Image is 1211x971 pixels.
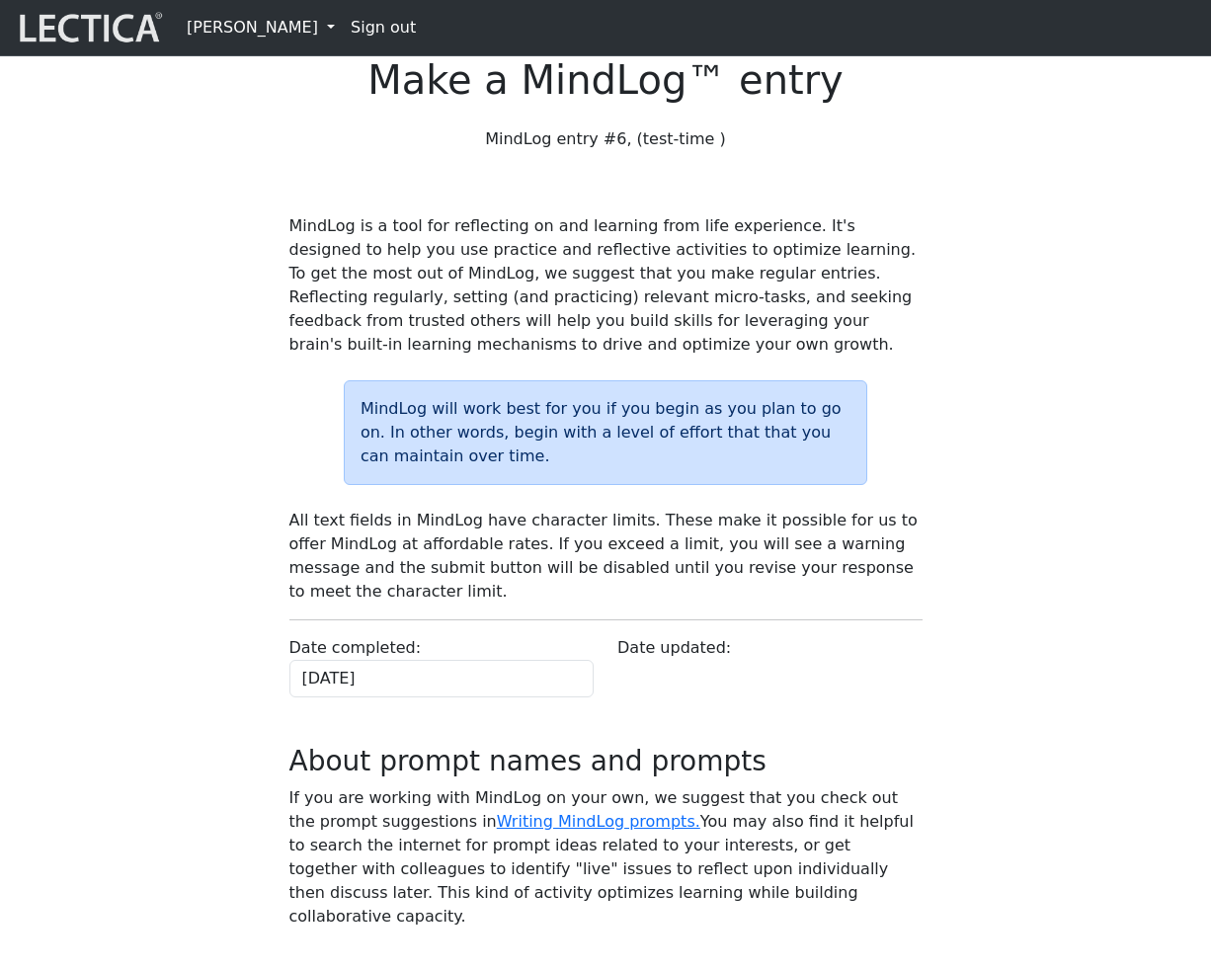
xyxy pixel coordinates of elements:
[605,636,934,697] div: Date updated:
[289,636,422,660] label: Date completed:
[15,9,163,46] img: lecticalive
[289,745,923,778] h3: About prompt names and prompts
[289,509,923,604] p: All text fields in MindLog have character limits. These make it possible for us to offer MindLog ...
[289,127,923,151] p: MindLog entry #6, (test-time )
[179,8,343,47] a: [PERSON_NAME]
[289,786,923,929] p: If you are working with MindLog on your own, we suggest that you check out the prompt suggestions...
[497,812,700,831] a: Writing MindLog prompts.
[344,380,867,485] div: MindLog will work best for you if you begin as you plan to go on. In other words, begin with a le...
[289,214,923,357] p: MindLog is a tool for reflecting on and learning from life experience. It's designed to help you ...
[343,8,424,47] a: Sign out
